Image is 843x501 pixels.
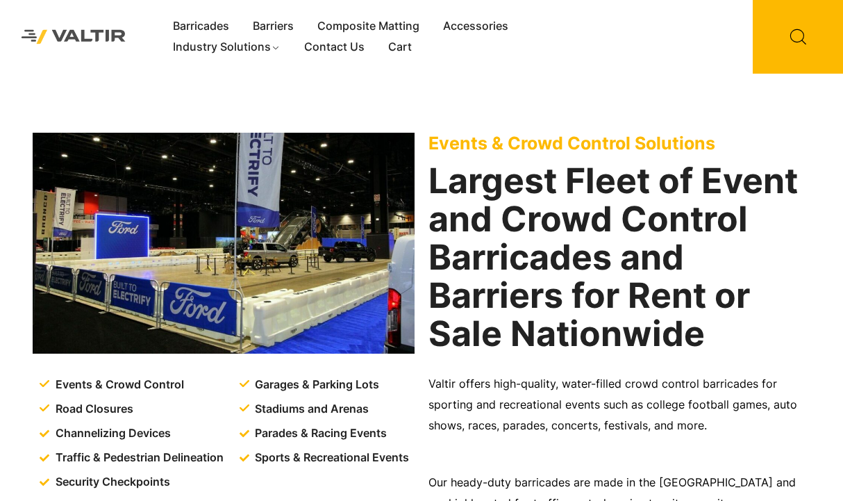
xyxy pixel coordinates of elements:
span: Channelizing Devices [52,423,171,444]
a: Barricades [161,16,241,37]
a: Composite Matting [306,16,431,37]
span: Garages & Parking Lots [251,375,379,395]
span: Road Closures [52,399,133,420]
a: Accessories [431,16,520,37]
span: Sports & Recreational Events [251,447,409,468]
a: Industry Solutions [161,37,292,58]
a: Cart [376,37,424,58]
a: Contact Us [292,37,376,58]
p: Valtir offers high-quality, water-filled crowd control barricades for sporting and recreational e... [428,374,810,436]
p: Events & Crowd Control Solutions [428,133,810,154]
a: Barriers [241,16,306,37]
img: Valtir Rentals [10,19,137,55]
span: Events & Crowd Control [52,375,184,395]
span: Traffic & Pedestrian Delineation [52,447,224,468]
span: Security Checkpoints [52,472,170,493]
span: Stadiums and Arenas [251,399,369,420]
h2: Largest Fleet of Event and Crowd Control Barricades and Barriers for Rent or Sale Nationwide [428,162,810,353]
span: Parades & Racing Events [251,423,387,444]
